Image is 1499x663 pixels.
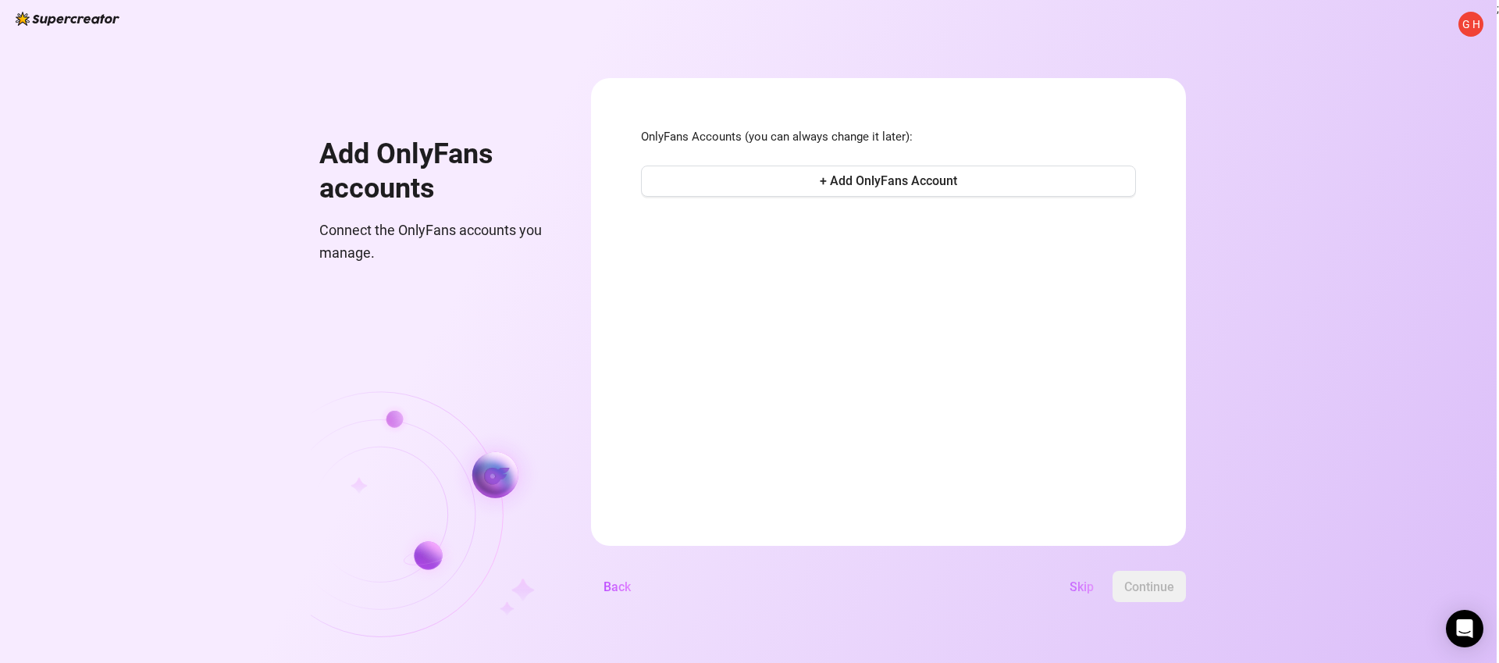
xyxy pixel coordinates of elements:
button: Continue [1113,571,1186,602]
span: Connect the OnlyFans accounts you manage. [319,219,554,264]
div: Open Intercom Messenger [1446,610,1483,647]
button: Back [591,571,643,602]
h1: Add OnlyFans accounts [319,137,554,205]
span: Back [604,579,631,594]
button: Skip [1057,571,1106,602]
button: + Add OnlyFans Account [641,166,1136,197]
img: logo [16,12,119,26]
span: + Add OnlyFans Account [820,173,957,188]
span: Skip [1070,579,1094,594]
span: OnlyFans Accounts (you can always change it later): [641,128,1136,147]
span: G H [1462,16,1480,33]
